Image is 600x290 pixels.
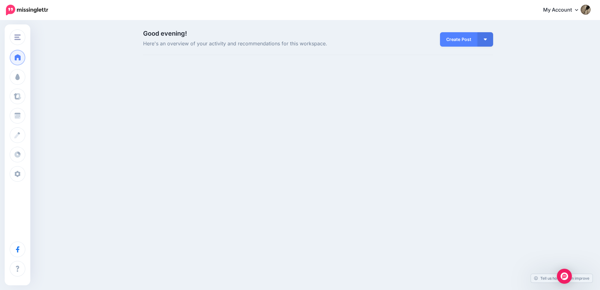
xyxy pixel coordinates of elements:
[537,3,591,18] a: My Account
[143,30,187,37] span: Good evening!
[484,38,487,40] img: arrow-down-white.png
[143,40,373,48] span: Here's an overview of your activity and recommendations for this workspace.
[14,34,21,40] img: menu.png
[6,5,48,15] img: Missinglettr
[440,32,477,47] a: Create Post
[531,274,592,282] a: Tell us how we can improve
[557,269,572,284] div: Open Intercom Messenger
